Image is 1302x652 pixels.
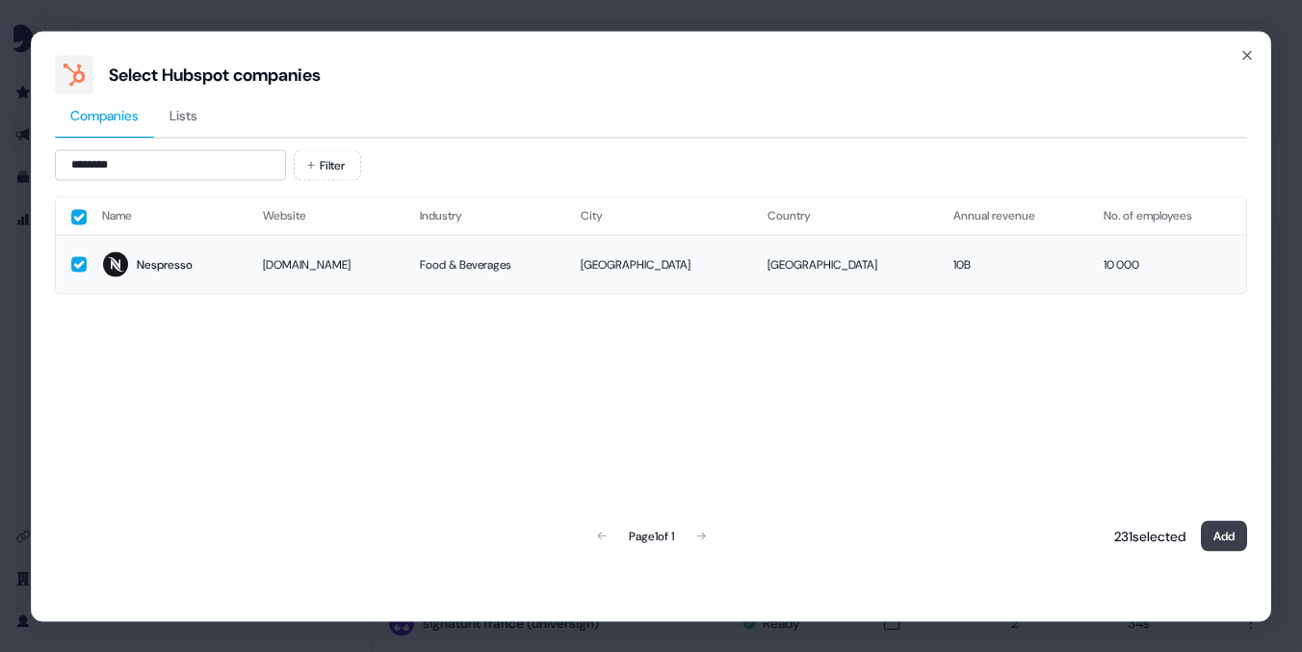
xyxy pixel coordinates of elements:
[565,235,752,294] td: [GEOGRAPHIC_DATA]
[87,196,247,235] th: Name
[938,235,1087,294] td: 10B
[247,196,404,235] th: Website
[565,196,752,235] th: City
[752,196,939,235] th: Country
[1088,196,1246,235] th: No. of employees
[1088,235,1246,294] td: 10 000
[169,105,197,124] span: Lists
[938,196,1087,235] th: Annual revenue
[70,105,139,124] span: Companies
[629,526,674,545] div: Page 1 of 1
[404,196,565,235] th: Industry
[404,235,565,294] td: Food & Beverages
[137,255,193,274] div: Nespresso
[247,235,404,294] td: [DOMAIN_NAME]
[1201,520,1247,551] button: Add
[1107,526,1185,545] p: 231 selected
[109,63,321,86] div: Select Hubspot companies
[294,149,361,180] button: Filter
[752,235,939,294] td: [GEOGRAPHIC_DATA]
